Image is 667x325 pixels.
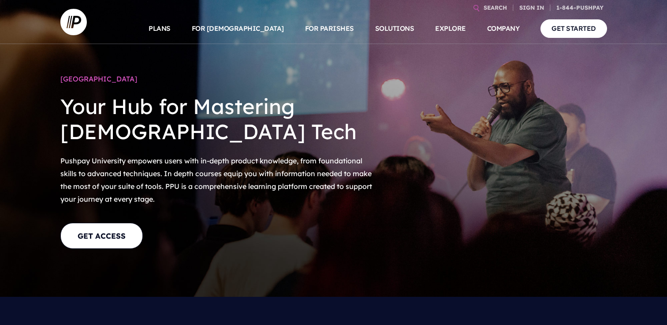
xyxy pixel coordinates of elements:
[60,70,373,87] h1: [GEOGRAPHIC_DATA]
[192,13,284,44] a: FOR [DEMOGRAPHIC_DATA]
[305,13,354,44] a: FOR PARISHES
[435,13,466,44] a: EXPLORE
[60,87,373,151] h2: Your Hub for Mastering [DEMOGRAPHIC_DATA] Tech
[60,223,143,249] a: GET ACCESS
[487,13,520,44] a: COMPANY
[540,19,607,37] a: GET STARTED
[60,156,372,203] span: Pushpay University empowers users with in-depth product knowledge, from foundational skills to ad...
[375,13,414,44] a: SOLUTIONS
[149,13,171,44] a: PLANS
